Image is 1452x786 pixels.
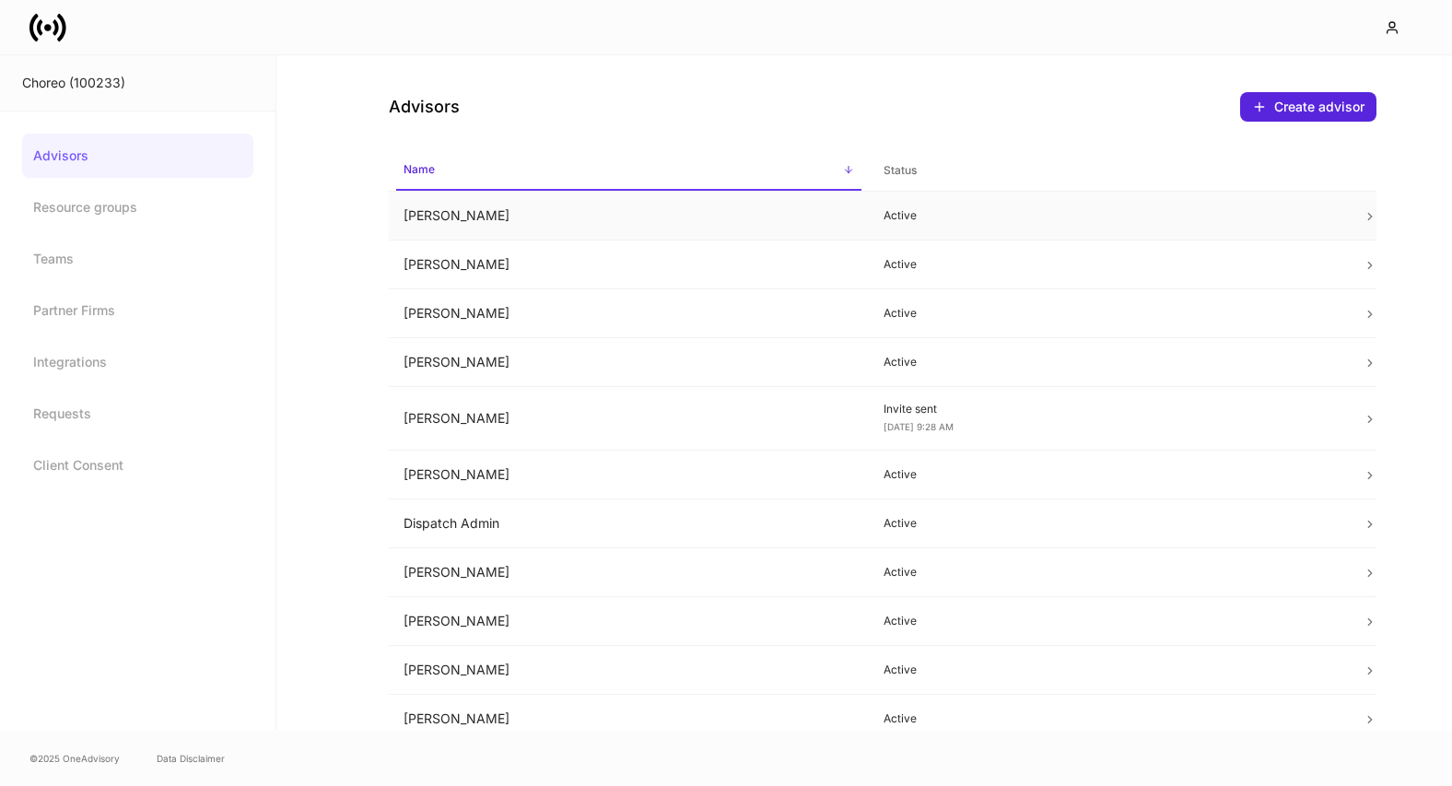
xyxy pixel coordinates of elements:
[389,597,869,646] td: [PERSON_NAME]
[884,565,1334,580] p: Active
[389,646,869,695] td: [PERSON_NAME]
[22,443,253,487] a: Client Consent
[22,185,253,229] a: Resource groups
[29,751,120,766] span: © 2025 OneAdvisory
[884,663,1334,677] p: Active
[389,289,869,338] td: [PERSON_NAME]
[884,711,1334,726] p: Active
[389,96,460,118] h4: Advisors
[389,499,869,548] td: Dispatch Admin
[884,355,1334,370] p: Active
[389,387,869,451] td: [PERSON_NAME]
[389,451,869,499] td: [PERSON_NAME]
[22,74,253,92] div: Choreo (100233)
[884,421,954,432] span: [DATE] 9:28 AM
[404,160,435,178] h6: Name
[884,161,917,179] h6: Status
[1240,92,1376,122] button: Create advisor
[876,152,1341,190] span: Status
[157,751,225,766] a: Data Disclaimer
[22,237,253,281] a: Teams
[884,402,1334,416] p: Invite sent
[884,467,1334,482] p: Active
[22,134,253,178] a: Advisors
[22,288,253,333] a: Partner Firms
[884,257,1334,272] p: Active
[389,240,869,289] td: [PERSON_NAME]
[389,695,869,744] td: [PERSON_NAME]
[884,516,1334,531] p: Active
[389,338,869,387] td: [PERSON_NAME]
[884,208,1334,223] p: Active
[389,548,869,597] td: [PERSON_NAME]
[884,306,1334,321] p: Active
[1274,98,1364,116] div: Create advisor
[389,192,869,240] td: [PERSON_NAME]
[884,614,1334,628] p: Active
[396,151,861,191] span: Name
[22,340,253,384] a: Integrations
[22,392,253,436] a: Requests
